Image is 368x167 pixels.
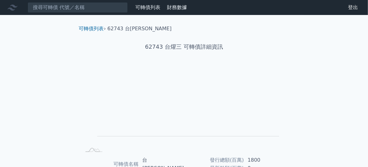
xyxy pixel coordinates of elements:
li: 62743 台[PERSON_NAME] [107,25,172,32]
td: 1800 [244,156,287,164]
a: 可轉債列表 [135,4,160,10]
a: 可轉債列表 [79,26,104,32]
a: 登出 [343,2,363,12]
h1: 62743 台燿三 可轉債詳細資訊 [74,42,294,51]
a: 財務數據 [167,4,187,10]
g: Chart [91,71,279,145]
li: › [79,25,106,32]
td: 發行總額(百萬) [184,156,244,164]
input: 搜尋可轉債 代號／名稱 [28,2,128,13]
